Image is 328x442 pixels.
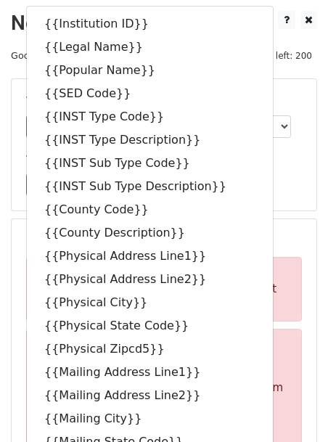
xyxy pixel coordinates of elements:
a: {{Mailing Address Line1}} [27,361,273,384]
a: {{INST Sub Type Code}} [27,152,273,175]
a: {{Physical Address Line1}} [27,245,273,268]
a: {{Legal Name}} [27,36,273,59]
a: {{County Code}} [27,198,273,221]
a: {{INST Sub Type Description}} [27,175,273,198]
a: {{Mailing City}} [27,407,273,430]
a: {{Mailing Address Line2}} [27,384,273,407]
a: {{County Description}} [27,221,273,245]
a: {{Institution ID}} [27,12,273,36]
a: {{SED Code}} [27,82,273,105]
a: {{Popular Name}} [27,59,273,82]
small: Google Sheet: [11,50,146,61]
a: {{INST Type Description}} [27,128,273,152]
a: {{Physical City}} [27,291,273,314]
a: {{Physical State Code}} [27,314,273,337]
a: {{INST Type Code}} [27,105,273,128]
a: {{Physical Zipcd5}} [27,337,273,361]
h2: New Campaign [11,11,317,36]
a: {{Physical Address Line2}} [27,268,273,291]
iframe: Chat Widget [255,372,328,442]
